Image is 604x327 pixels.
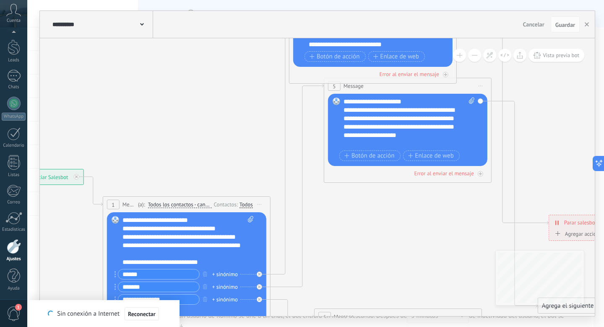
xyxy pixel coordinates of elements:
[2,286,26,291] div: Ayuda
[528,49,584,62] button: Vista previa bot
[414,170,474,177] div: Error al enviar el mensaje
[339,150,401,161] button: Botón de acción
[403,150,459,161] button: Enlace de web
[2,256,26,262] div: Ajustes
[344,82,364,90] span: Message
[13,169,83,185] div: Iniciar Salesbot
[2,84,26,90] div: Chats
[344,153,395,159] span: Botón de acción
[2,143,26,148] div: Calendario
[564,219,597,227] span: Parar salesbot
[212,283,238,291] div: + sinónimo
[212,270,238,279] div: + sinónimo
[148,201,212,208] span: Todos los contactos - canales seleccionados
[2,172,26,178] div: Listas
[138,200,145,208] span: (a):
[2,58,26,63] div: Leads
[7,18,21,24] span: Cuenta
[373,53,419,60] span: Enlace de web
[551,16,580,32] button: Guardar
[310,53,360,60] span: Botón de acción
[305,51,366,62] button: Botón de acción
[408,153,453,159] span: Enlace de web
[520,18,548,31] button: Cancelar
[523,21,544,28] span: Cancelar
[112,201,115,208] span: 1
[125,307,159,321] button: Reconectar
[333,83,336,90] span: 5
[2,227,26,232] div: Estadísticas
[48,307,159,321] div: Sin conexión a Internet
[2,113,26,121] div: WhatsApp
[122,200,136,208] span: Message
[555,22,575,28] span: Guardar
[214,200,240,208] div: Contactos:
[212,295,238,304] div: + sinónimo
[553,231,599,237] div: Agregar acción
[334,313,354,321] span: Message
[368,51,424,62] button: Enlace de web
[543,52,579,59] span: Vista previa bot
[2,200,26,205] div: Correo
[240,201,253,208] div: Todos
[323,314,326,321] span: 6
[379,71,439,78] div: Error al enviar el mensaje
[15,304,22,311] span: 1
[128,311,156,317] span: Reconectar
